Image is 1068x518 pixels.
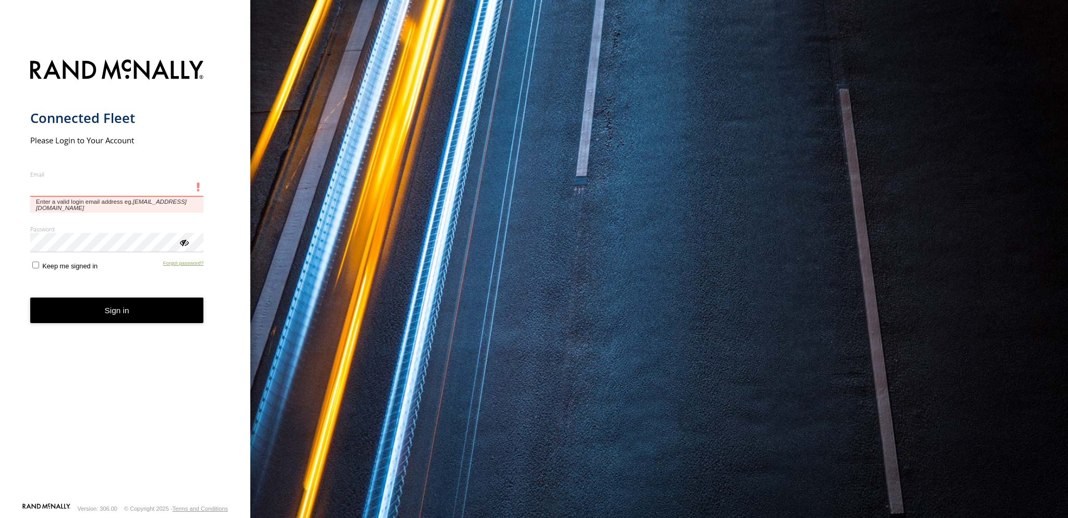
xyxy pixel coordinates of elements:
div: Version: 306.00 [78,505,117,512]
a: Forgot password? [163,260,204,270]
div: ViewPassword [178,237,189,247]
form: main [30,53,221,502]
button: Sign in [30,298,204,323]
h1: Connected Fleet [30,109,204,127]
label: Email [30,170,204,178]
div: © Copyright 2025 - [124,505,228,512]
img: Rand McNally [30,57,204,84]
a: Visit our Website [22,503,70,514]
em: [EMAIL_ADDRESS][DOMAIN_NAME] [36,199,187,211]
h2: Please Login to Your Account [30,135,204,145]
span: Enter a valid login email address eg. [30,196,204,213]
label: Password [30,225,204,233]
input: Keep me signed in [32,262,39,268]
span: Keep me signed in [42,262,98,270]
a: Terms and Conditions [173,505,228,512]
